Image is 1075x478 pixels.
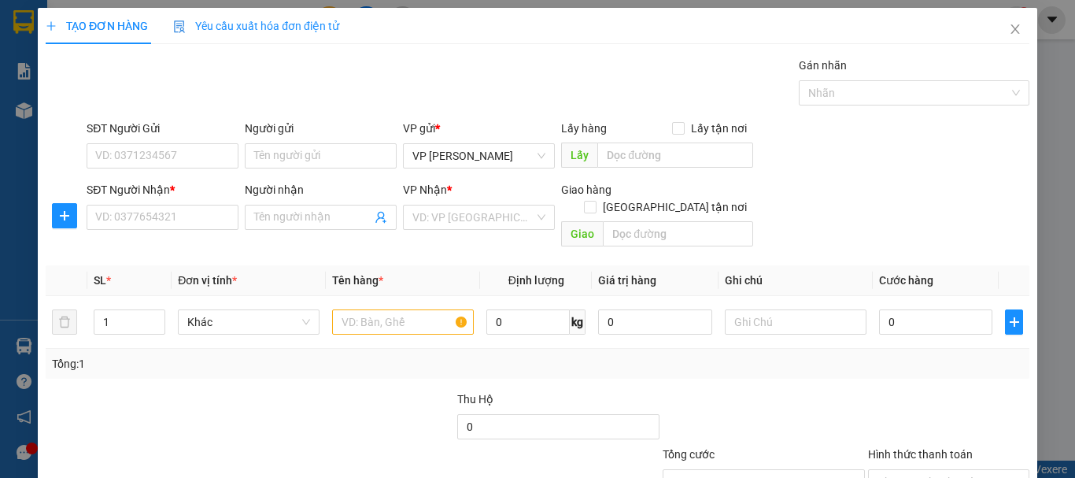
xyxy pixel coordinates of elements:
[187,310,310,334] span: Khác
[508,274,563,287] span: Định lượng
[53,209,76,222] span: plus
[332,309,474,335] input: VD: Bàn, Ghế
[663,448,715,461] span: Tổng cước
[598,274,656,287] span: Giá trị hàng
[684,120,752,137] span: Lấy tận nơi
[1009,23,1021,35] span: close
[52,203,77,228] button: plus
[46,20,57,31] span: plus
[879,274,933,287] span: Cước hàng
[561,221,603,246] span: Giao
[173,20,339,32] span: Yêu cầu xuất hóa đơn điện tử
[46,20,148,32] span: TẠO ĐƠN HÀNG
[561,183,611,196] span: Giao hàng
[598,309,711,335] input: 0
[570,309,586,335] span: kg
[178,274,237,287] span: Đơn vị tính
[603,221,752,246] input: Dọc đường
[719,265,873,296] th: Ghi chú
[52,355,416,372] div: Tổng: 1
[993,8,1037,52] button: Close
[245,120,397,137] div: Người gửi
[87,120,238,137] div: SĐT Người Gửi
[456,393,493,406] span: Thu Hộ
[403,183,447,196] span: VP Nhận
[412,144,545,168] span: VP Thành Thái
[94,274,106,287] span: SL
[596,198,752,216] span: [GEOGRAPHIC_DATA] tận nơi
[52,309,77,335] button: delete
[561,143,597,168] span: Lấy
[245,181,397,198] div: Người nhận
[403,120,555,137] div: VP gửi
[375,211,387,224] span: user-add
[87,181,238,198] div: SĐT Người Nhận
[597,143,752,168] input: Dọc đường
[1005,309,1023,335] button: plus
[173,20,186,33] img: icon
[725,309,866,335] input: Ghi Chú
[561,122,607,135] span: Lấy hàng
[332,274,383,287] span: Tên hàng
[799,59,847,72] label: Gán nhãn
[868,448,973,461] label: Hình thức thanh toán
[1006,316,1022,328] span: plus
